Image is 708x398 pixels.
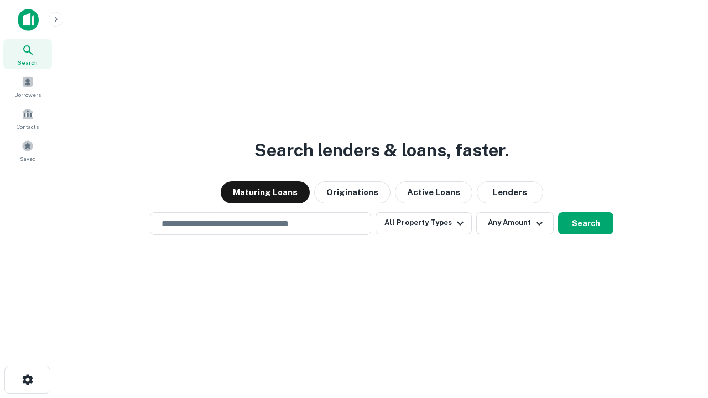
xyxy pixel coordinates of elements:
[3,39,52,69] a: Search
[254,137,509,164] h3: Search lenders & loans, faster.
[476,212,554,234] button: Any Amount
[558,212,613,234] button: Search
[20,154,36,163] span: Saved
[395,181,472,203] button: Active Loans
[477,181,543,203] button: Lenders
[3,71,52,101] a: Borrowers
[376,212,472,234] button: All Property Types
[18,58,38,67] span: Search
[314,181,391,203] button: Originations
[3,103,52,133] a: Contacts
[14,90,41,99] span: Borrowers
[221,181,310,203] button: Maturing Loans
[3,135,52,165] a: Saved
[17,122,39,131] span: Contacts
[653,274,708,327] iframe: Chat Widget
[18,9,39,31] img: capitalize-icon.png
